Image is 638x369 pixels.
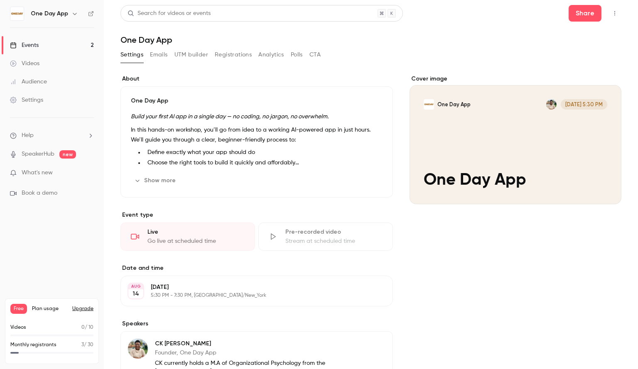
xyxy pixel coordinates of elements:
span: Plan usage [32,305,67,312]
button: Polls [291,48,303,61]
li: Choose the right tools to build it quickly and affordably [144,159,383,167]
em: Build your first AI app in a single day — no coding, no jargon, no overwhelm. [131,114,329,120]
button: Show more [131,174,181,187]
div: Go live at scheduled time [147,237,245,245]
div: AUG [128,283,143,289]
label: Cover image [410,75,621,83]
p: / 30 [81,341,93,349]
p: CK [PERSON_NAME] [155,340,339,348]
p: 5:30 PM - 7:30 PM, [GEOGRAPHIC_DATA]/New_York [151,292,349,299]
img: CK Kelly [128,339,148,359]
label: Speakers [120,320,393,328]
div: Events [10,41,39,49]
li: help-dropdown-opener [10,131,94,140]
p: 14 [133,290,139,298]
button: Emails [150,48,167,61]
a: SpeakerHub [22,150,54,159]
h6: One Day App [31,10,68,18]
p: Monthly registrants [10,341,56,349]
span: Help [22,131,34,140]
p: Founder, One Day App [155,349,339,357]
span: 3 [81,342,84,347]
div: LiveGo live at scheduled time [120,222,255,251]
button: Registrations [215,48,252,61]
p: In this hands-on workshop, you’ll go from idea to a working AI-powered app in just hours. We’ll g... [131,125,383,145]
li: Define exactly what your app should do [144,148,383,157]
div: Settings [10,96,43,104]
div: Stream at scheduled time [285,237,383,245]
p: [DATE] [151,283,349,291]
button: CTA [309,48,321,61]
div: Live [147,228,245,236]
div: Search for videos or events [128,9,211,18]
button: UTM builder [174,48,208,61]
div: Pre-recorded video [285,228,383,236]
div: Audience [10,78,47,86]
img: One Day App [10,7,24,20]
span: 0 [81,325,85,330]
p: Videos [10,324,26,331]
span: new [59,150,76,159]
span: What's new [22,169,53,177]
button: Settings [120,48,143,61]
button: Analytics [258,48,284,61]
div: Pre-recorded videoStream at scheduled time [258,222,393,251]
p: / 10 [81,324,93,331]
section: Cover image [410,75,621,204]
h1: One Day App [120,35,621,45]
label: Date and time [120,264,393,272]
button: Share [569,5,601,22]
button: Upgrade [72,305,93,312]
span: Free [10,304,27,314]
span: Book a demo [22,189,57,198]
p: One Day App [131,97,383,105]
label: About [120,75,393,83]
p: Event type [120,211,393,219]
div: Videos [10,59,39,68]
